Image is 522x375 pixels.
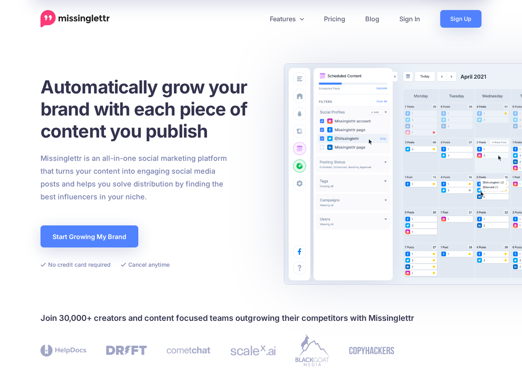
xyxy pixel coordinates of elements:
[40,10,110,28] a: Home
[40,152,227,203] p: Missinglettr is an all-in-one social marketing platform that turns your content into engaging soc...
[440,10,482,28] a: Sign Up
[40,312,482,324] h4: Join 30,000+ creators and content focused teams outgrowing their competitors with Missinglettr
[355,10,389,28] a: Blog
[121,259,170,270] li: Cancel anytime
[260,10,314,28] a: Features
[40,76,267,142] h1: Automatically grow your brand with each piece of content you publish
[40,225,138,247] a: Start Growing My Brand
[389,10,430,28] a: Sign In
[40,259,111,270] li: No credit card required
[314,10,355,28] a: Pricing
